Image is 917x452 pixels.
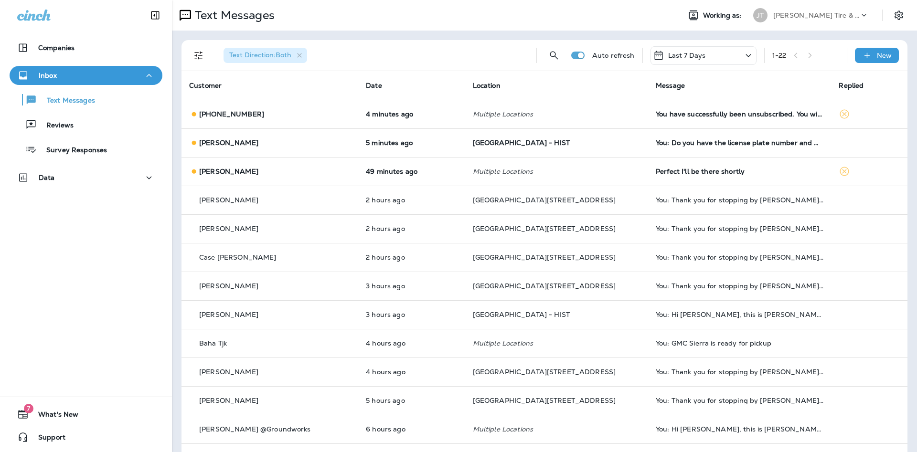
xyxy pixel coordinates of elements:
[191,8,275,22] p: Text Messages
[38,44,75,52] p: Companies
[199,168,258,175] p: [PERSON_NAME]
[142,6,169,25] button: Collapse Sidebar
[773,11,859,19] p: [PERSON_NAME] Tire & Auto
[199,397,258,404] p: [PERSON_NAME]
[366,368,457,376] p: Aug 15, 2025 10:58 AM
[656,425,823,433] div: You: Hi Chris, this is Jeremy at Jensen Tire. I got approval from ARI to work on your truck, when...
[656,339,823,347] div: You: GMC Sierra is ready for pickup
[656,368,823,376] div: You: Thank you for stopping by Jensen Tire & Auto - South 144th Street. Please take 30 seconds to...
[772,52,787,59] div: 1 - 22
[473,396,616,405] span: [GEOGRAPHIC_DATA][STREET_ADDRESS]
[656,397,823,404] div: You: Thank you for stopping by Jensen Tire & Auto - South 144th Street. Please take 30 seconds to...
[39,174,55,181] p: Data
[656,81,685,90] span: Message
[10,115,162,135] button: Reviews
[10,139,162,159] button: Survey Responses
[544,46,564,65] button: Search Messages
[656,282,823,290] div: You: Thank you for stopping by Jensen Tire & Auto - South 144th Street. Please take 30 seconds to...
[473,110,640,118] p: Multiple Locations
[656,139,823,147] div: You: Do you have the license plate number and mileage of that Mercedes Benz getting the one tire?
[10,90,162,110] button: Text Messages
[199,339,227,347] p: Baha Tjk
[199,110,264,118] p: [PHONE_NUMBER]
[366,110,457,118] p: Aug 15, 2025 03:25 PM
[37,121,74,130] p: Reviews
[703,11,744,20] span: Working as:
[473,368,616,376] span: [GEOGRAPHIC_DATA][STREET_ADDRESS]
[366,397,457,404] p: Aug 15, 2025 09:58 AM
[839,81,864,90] span: Replied
[37,146,107,155] p: Survey Responses
[366,139,457,147] p: Aug 15, 2025 03:24 PM
[224,48,307,63] div: Text Direction:Both
[39,72,57,79] p: Inbox
[366,425,457,433] p: Aug 15, 2025 09:28 AM
[656,196,823,204] div: You: Thank you for stopping by Jensen Tire & Auto - South 144th Street. Please take 30 seconds to...
[656,311,823,318] div: You: Hi Sandra, this is Jeremy at Jensen Tire. I have your tire ready whenever you are able to co...
[29,410,78,422] span: What's New
[473,253,616,262] span: [GEOGRAPHIC_DATA][STREET_ADDRESS]
[656,225,823,232] div: You: Thank you for stopping by Jensen Tire & Auto - South 144th Street. Please take 30 seconds to...
[656,253,823,261] div: You: Thank you for stopping by Jensen Tire & Auto - South 144th Street. Please take 30 seconds to...
[366,225,457,232] p: Aug 15, 2025 12:58 PM
[10,38,162,57] button: Companies
[10,66,162,85] button: Inbox
[753,8,768,22] div: JT
[877,52,892,59] p: New
[199,253,277,261] p: Case [PERSON_NAME]
[189,81,222,90] span: Customer
[24,404,33,413] span: 7
[656,168,823,175] div: Perfect I'll be there shortly
[10,405,162,424] button: 7What's New
[366,168,457,175] p: Aug 15, 2025 02:40 PM
[473,339,640,347] p: Multiple Locations
[199,282,258,290] p: [PERSON_NAME]
[668,52,706,59] p: Last 7 Days
[473,196,616,204] span: [GEOGRAPHIC_DATA][STREET_ADDRESS]
[199,368,258,376] p: [PERSON_NAME]
[10,428,162,447] button: Support
[473,310,570,319] span: [GEOGRAPHIC_DATA] - HIST
[592,52,635,59] p: Auto refresh
[199,311,258,318] p: [PERSON_NAME]
[366,339,457,347] p: Aug 15, 2025 11:12 AM
[366,196,457,204] p: Aug 15, 2025 12:58 PM
[473,224,616,233] span: [GEOGRAPHIC_DATA][STREET_ADDRESS]
[29,433,65,445] span: Support
[473,282,616,290] span: [GEOGRAPHIC_DATA][STREET_ADDRESS]
[10,168,162,187] button: Data
[656,110,823,118] div: You have successfully been unsubscribed. You will not receive any more messages from this number....
[37,96,95,105] p: Text Messages
[366,81,382,90] span: Date
[473,168,640,175] p: Multiple Locations
[473,425,640,433] p: Multiple Locations
[199,425,311,433] p: [PERSON_NAME] @Groundworks
[199,139,258,147] p: [PERSON_NAME]
[199,225,258,232] p: [PERSON_NAME]
[199,196,258,204] p: [PERSON_NAME]
[366,311,457,318] p: Aug 15, 2025 11:55 AM
[229,51,291,59] span: Text Direction : Both
[473,81,501,90] span: Location
[366,253,457,261] p: Aug 15, 2025 12:58 PM
[890,7,907,24] button: Settings
[473,138,570,147] span: [GEOGRAPHIC_DATA] - HIST
[189,46,208,65] button: Filters
[366,282,457,290] p: Aug 15, 2025 11:58 AM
